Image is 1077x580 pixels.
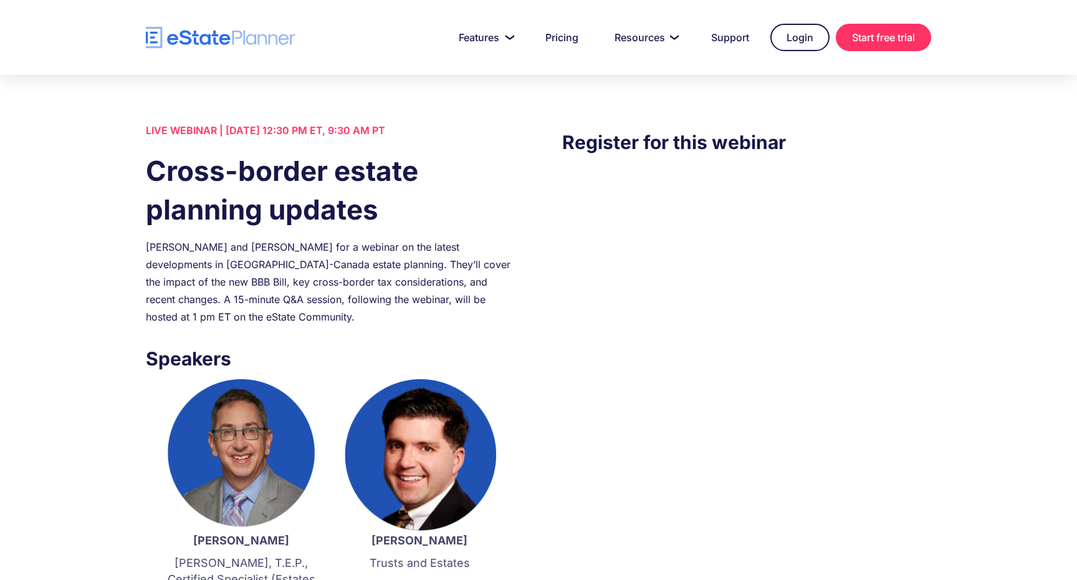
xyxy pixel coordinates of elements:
[562,128,931,157] h3: Register for this webinar
[836,24,931,51] a: Start free trial
[696,25,764,50] a: Support
[562,181,931,394] iframe: Form 0
[530,25,593,50] a: Pricing
[444,25,524,50] a: Features
[146,344,515,373] h3: Speakers
[146,27,295,49] a: home
[146,238,515,326] div: [PERSON_NAME] and [PERSON_NAME] for a webinar on the latest developments in [GEOGRAPHIC_DATA]-Can...
[193,534,289,547] strong: [PERSON_NAME]
[371,534,467,547] strong: [PERSON_NAME]
[343,555,496,571] p: Trusts and Estates
[146,152,515,229] h1: Cross-border estate planning updates
[600,25,690,50] a: Resources
[146,122,515,139] div: LIVE WEBINAR | [DATE] 12:30 PM ET, 9:30 AM PT
[770,24,830,51] a: Login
